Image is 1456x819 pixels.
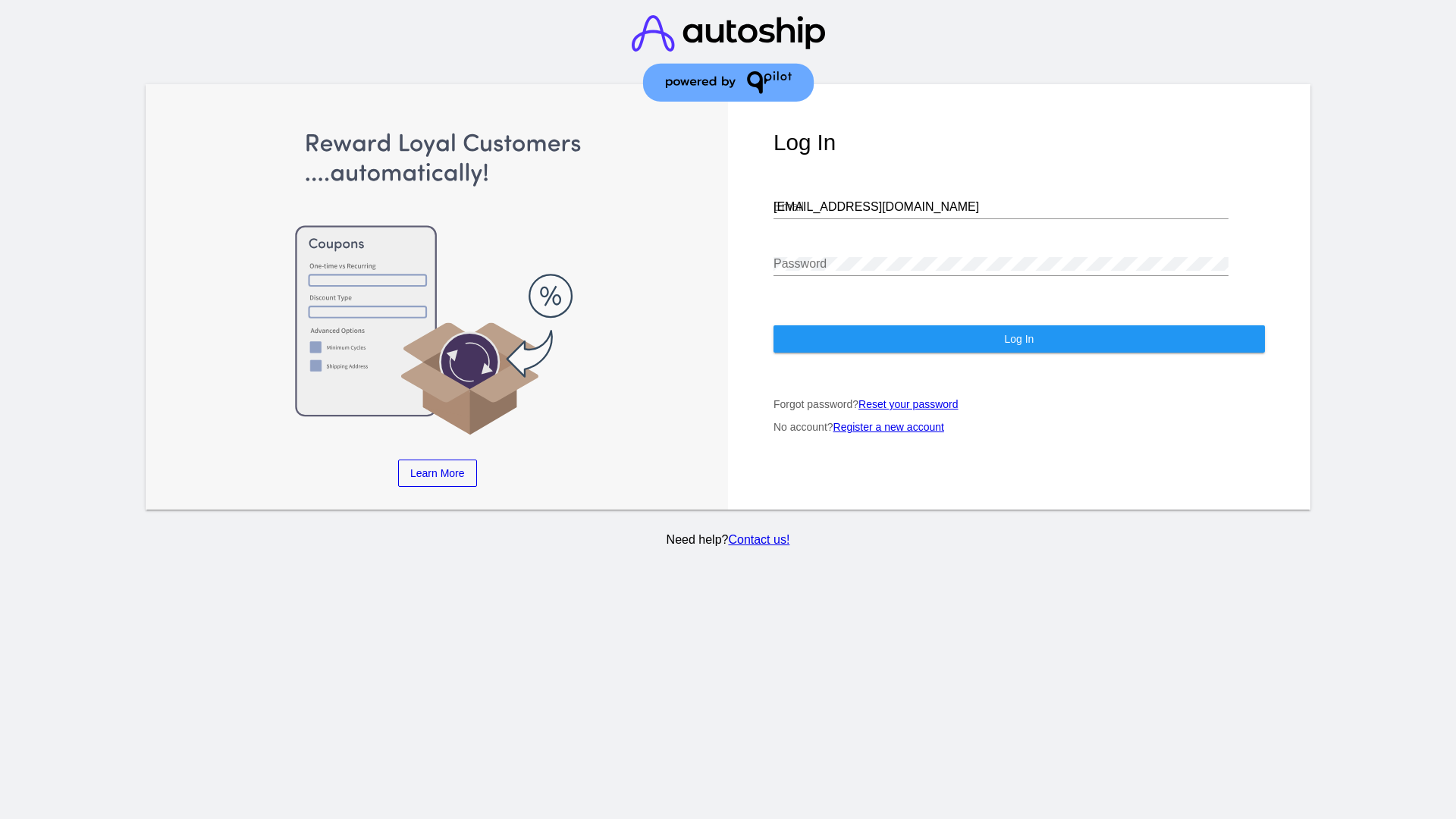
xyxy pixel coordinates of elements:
[773,421,1265,433] p: No account?
[773,200,1228,214] input: Email
[1004,333,1034,345] span: Log In
[410,467,465,479] span: Learn More
[773,325,1265,353] button: Log In
[192,130,683,437] img: Apply Coupons Automatically to Scheduled Orders with QPilot
[858,398,959,410] a: Reset your password
[398,460,477,487] a: Learn More
[773,130,1265,155] h1: Log In
[773,398,1265,410] p: Forgot password?
[143,533,1313,547] p: Need help?
[833,421,944,433] a: Register a new account
[728,533,789,546] a: Contact us!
